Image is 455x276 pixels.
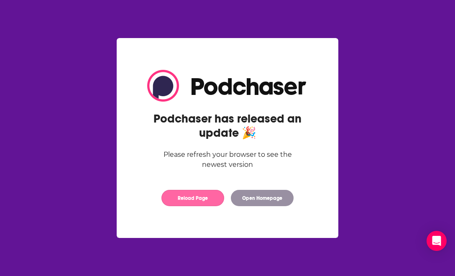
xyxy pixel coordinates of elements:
[147,112,308,140] h2: Podchaser has released an update 🎉
[231,190,294,206] button: Open Homepage
[427,231,447,251] div: Open Intercom Messenger
[147,70,308,102] img: Logo
[161,190,224,206] button: Reload Page
[147,150,308,170] div: Please refresh your browser to see the newest version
